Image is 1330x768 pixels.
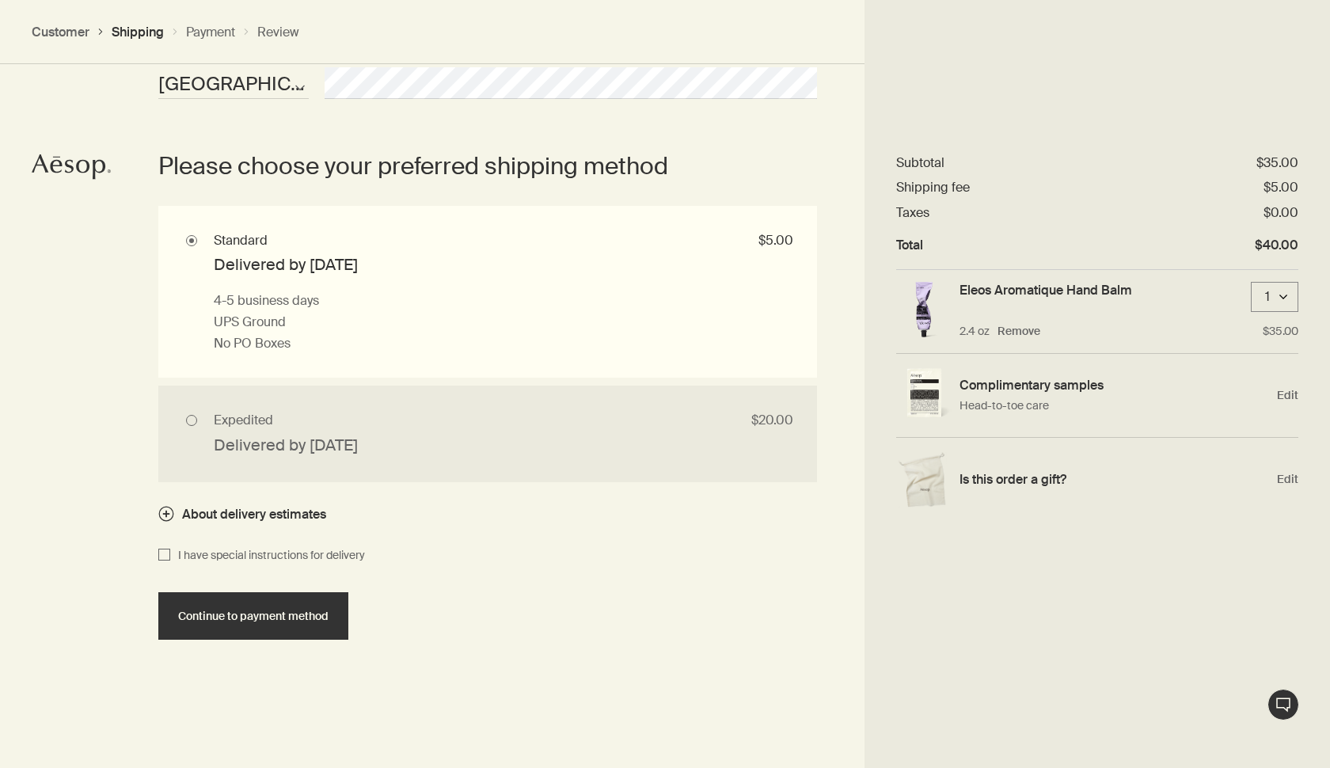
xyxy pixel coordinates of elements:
[1267,689,1299,720] button: Live Assistance
[959,324,990,339] p: 2.4 oz
[178,610,329,622] span: Continue to payment method
[1263,204,1298,221] dd: $0.00
[32,24,89,40] button: Customer
[896,154,944,171] dt: Subtotal
[158,150,793,182] h3: Please choose your preferred shipping method
[896,237,923,253] dt: Total
[158,592,348,640] button: Continue to payment method
[325,67,817,99] input: Phone number
[158,67,309,99] select: Country code
[170,546,365,565] span: I have special instructions for delivery
[1256,154,1298,171] dd: $35.00
[1255,237,1298,253] dd: $40.00
[896,438,1298,521] div: Edit
[896,452,952,508] img: Gift wrap example
[112,24,164,40] button: Shipping
[1263,324,1298,339] p: $35.00
[959,471,1269,488] h4: Is this order a gift?
[997,324,1040,339] button: Remove
[186,24,235,40] button: Payment
[257,24,299,40] button: Review
[1263,179,1298,196] dd: $5.00
[959,377,1269,394] h4: Complimentary samples
[1277,472,1298,487] span: Edit
[896,179,970,196] dt: Shipping fee
[182,506,326,523] span: About delivery estimates
[896,368,952,422] img: Single sample sachet
[959,397,1269,414] p: Head-to-toe care
[158,506,326,523] button: About delivery estimates
[896,282,952,341] img: Eleos Aromatique Hand Balm in a purple aluminium tube.
[1260,289,1275,306] div: 1
[896,204,929,221] dt: Taxes
[896,354,1298,438] div: Edit
[959,282,1132,298] a: Eleos Aromatique Hand Balm
[1277,388,1298,403] span: Edit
